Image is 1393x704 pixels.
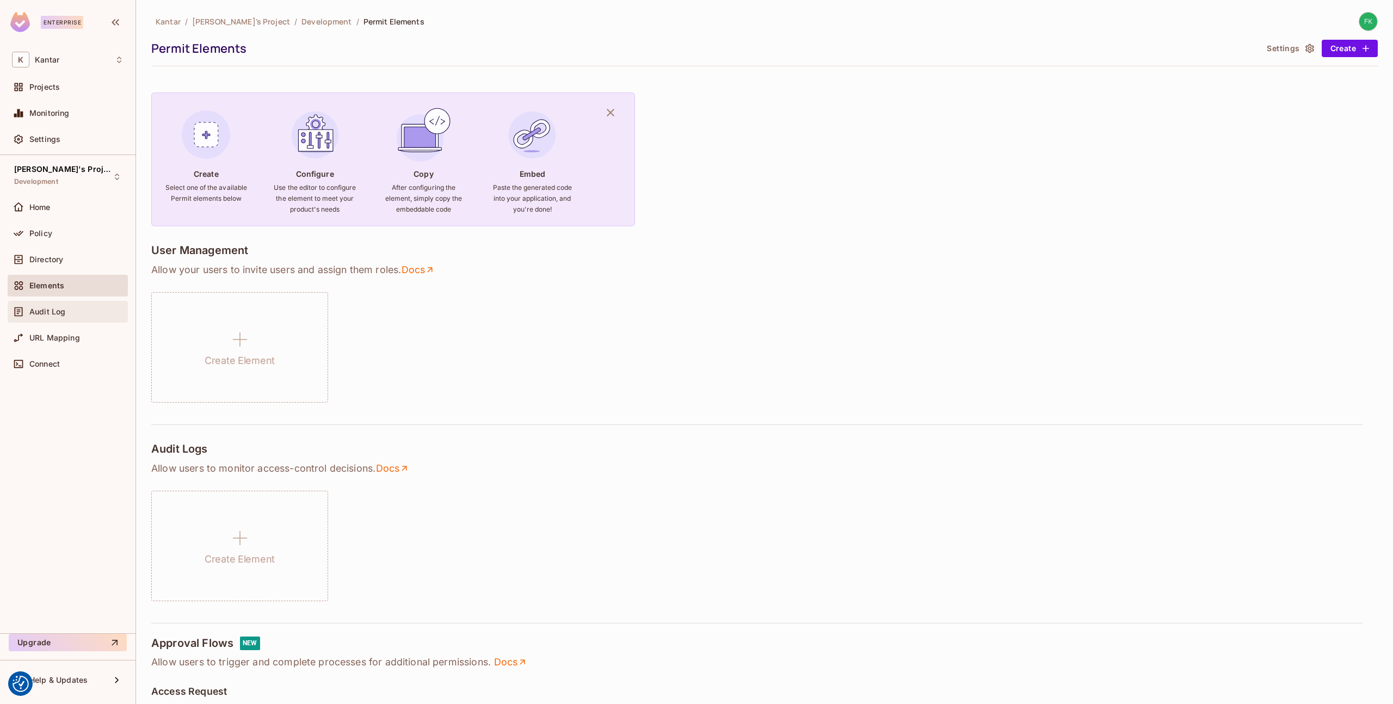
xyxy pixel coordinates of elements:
h6: Paste the generated code into your application, and you're done! [491,182,574,215]
li: / [185,16,188,27]
button: Consent Preferences [13,676,29,692]
span: K [12,52,29,67]
span: Home [29,203,51,212]
div: Permit Elements [151,40,1257,57]
h4: Create [194,169,219,179]
h4: Copy [414,169,433,179]
li: / [356,16,359,27]
span: Projects [29,83,60,91]
h6: Use the editor to configure the element to meet your product's needs [274,182,356,215]
button: Create [1322,40,1378,57]
div: NEW [240,637,260,650]
span: Permit Elements [363,16,424,27]
span: URL Mapping [29,334,80,342]
div: Enterprise [41,16,83,29]
h5: Access Request [151,686,227,697]
img: Create Element [177,106,236,164]
h1: Create Element [205,353,275,369]
p: Allow users to trigger and complete processes for additional permissions. [151,656,1378,669]
span: [PERSON_NAME]'s Project [14,165,112,174]
h4: Configure [296,169,334,179]
img: Copy Element [394,106,453,164]
img: Revisit consent button [13,676,29,692]
span: Elements [29,281,64,290]
h4: Embed [520,169,546,179]
img: Fatih Kaygusuz [1359,13,1377,30]
h6: After configuring the element, simply copy the embeddable code [382,182,465,215]
span: Development [14,177,58,186]
span: Help & Updates [29,676,88,684]
span: the active workspace [156,16,181,27]
a: Docs [494,656,528,669]
p: Allow your users to invite users and assign them roles . [151,263,1378,276]
h6: Select one of the available Permit elements below [165,182,248,204]
img: Embed Element [503,106,562,164]
h4: Audit Logs [151,442,208,455]
span: Policy [29,229,52,238]
a: Docs [375,462,410,475]
span: Workspace: Kantar [35,55,59,64]
h4: Approval Flows [151,637,233,650]
h1: Create Element [205,551,275,567]
span: the active environment [301,16,352,27]
span: Audit Log [29,307,65,316]
h4: User Management [151,244,248,257]
span: Settings [29,135,60,144]
a: Docs [401,263,435,276]
img: Configure Element [286,106,344,164]
button: Upgrade [9,634,127,651]
span: Directory [29,255,63,264]
p: Allow users to monitor access-control decisions . [151,462,1378,475]
span: Connect [29,360,60,368]
span: the active project [192,16,290,27]
li: / [294,16,297,27]
button: Settings [1262,40,1317,57]
span: Monitoring [29,109,70,118]
img: SReyMgAAAABJRU5ErkJggg== [10,12,30,32]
